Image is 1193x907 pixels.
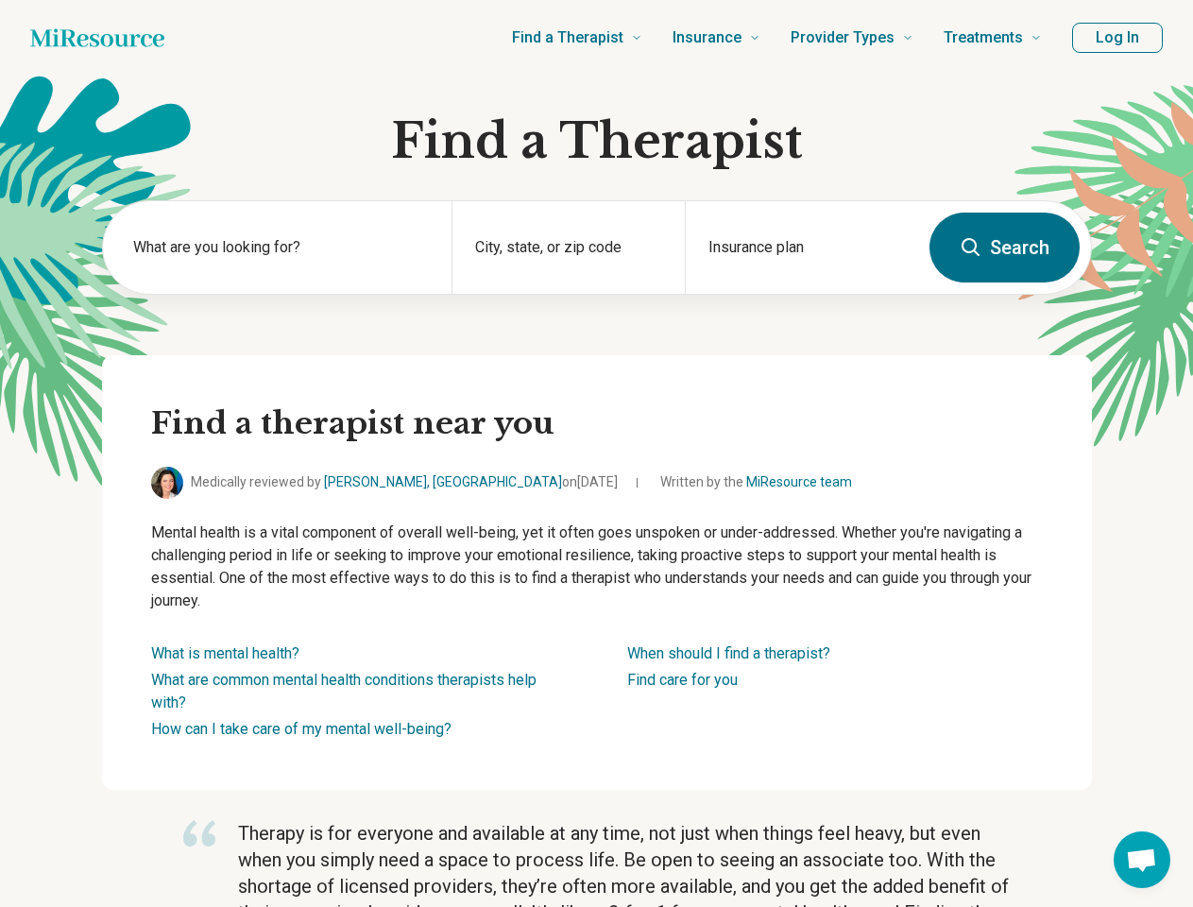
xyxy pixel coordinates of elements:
a: Open chat [1114,831,1170,888]
span: Provider Types [791,25,895,51]
a: Find care for you [627,671,738,689]
span: Find a Therapist [512,25,623,51]
span: Treatments [944,25,1023,51]
h2: Find a therapist near you [151,404,1043,444]
span: Insurance [673,25,741,51]
p: Mental health is a vital component of overall well-being, yet it often goes unspoken or under-add... [151,522,1043,612]
a: [PERSON_NAME], [GEOGRAPHIC_DATA] [324,474,562,489]
span: Medically reviewed by [191,472,618,492]
a: MiResource team [746,474,852,489]
a: What is mental health? [151,644,299,662]
span: Written by the [660,472,852,492]
span: on [DATE] [562,474,618,489]
a: Home page [30,19,164,57]
label: What are you looking for? [133,236,430,259]
a: What are common mental health conditions therapists help with? [151,671,537,711]
button: Log In [1072,23,1163,53]
a: When should I find a therapist? [627,644,830,662]
button: Search [929,213,1080,282]
a: How can I take care of my mental well-being? [151,720,452,738]
h1: Find a Therapist [102,113,1092,170]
